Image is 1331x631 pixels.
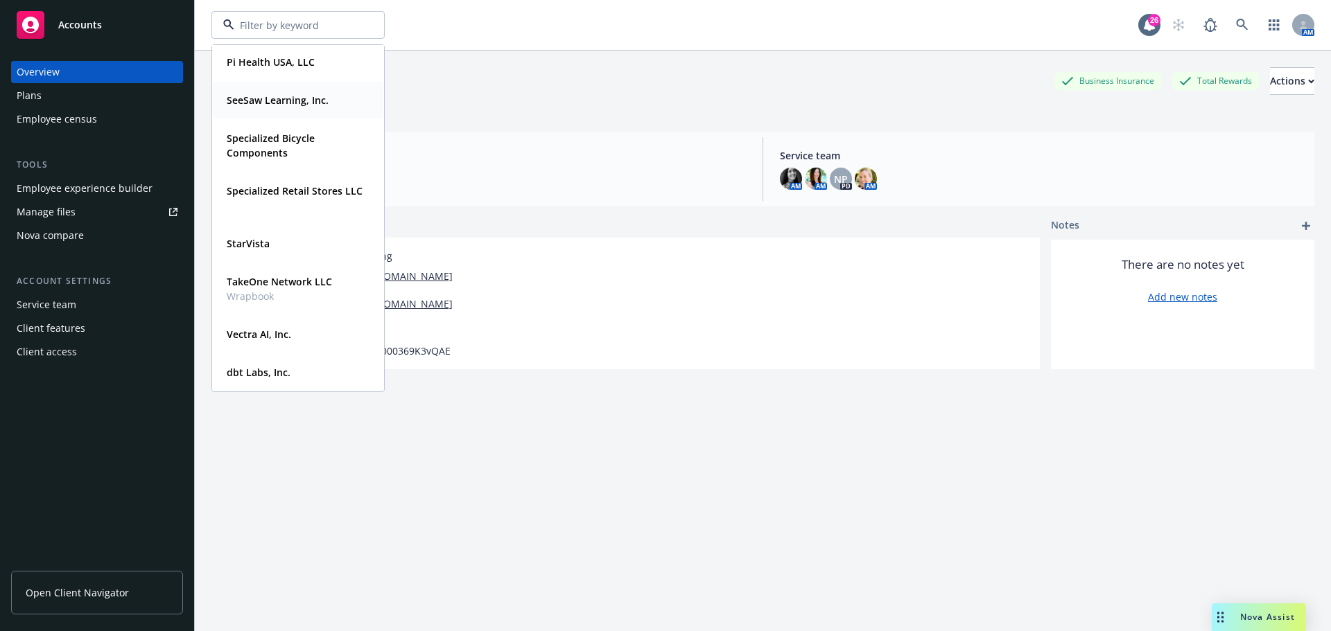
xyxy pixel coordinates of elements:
[234,18,356,33] input: Filter by keyword
[1212,603,1306,631] button: Nova Assist
[11,6,183,44] a: Accounts
[11,224,183,247] a: Nova compare
[1148,14,1160,26] div: 26
[11,317,183,339] a: Client features
[1260,11,1288,39] a: Switch app
[11,341,183,363] a: Client access
[227,328,291,341] strong: Vectra AI, Inc.
[1228,11,1256,39] a: Search
[17,61,60,83] div: Overview
[17,224,84,247] div: Nova compare
[780,148,1303,163] span: Service team
[227,275,332,288] strong: TakeOne Network LLC
[1298,217,1314,234] a: add
[348,344,451,358] span: 0018X0000369K3vQAE
[58,19,102,30] span: Accounts
[1270,68,1314,94] div: Actions
[17,108,97,130] div: Employee census
[1165,11,1192,39] a: Start snowing
[780,168,802,190] img: photo
[11,294,183,316] a: Service team
[17,85,42,107] div: Plans
[11,108,183,130] a: Employee census
[348,269,453,283] a: [URL][DOMAIN_NAME]
[227,366,290,379] strong: dbt Labs, Inc.
[11,177,183,199] a: Employee experience builder
[227,184,363,197] strong: Specialized Retail Stores LLC
[1240,611,1295,623] span: Nova Assist
[26,585,129,600] span: Open Client Navigator
[223,148,746,163] span: Account type
[17,201,76,223] div: Manage files
[1270,67,1314,95] button: Actions
[1122,256,1244,273] span: There are no notes yet
[227,55,315,69] strong: Pi Health USA, LLC
[1148,290,1217,304] a: Add new notes
[1172,72,1259,89] div: Total Rewards
[855,168,877,190] img: photo
[11,61,183,83] a: Overview
[223,175,746,190] span: EB
[11,274,183,288] div: Account settings
[227,132,315,159] strong: Specialized Bicycle Components
[1197,11,1224,39] a: Report a Bug
[11,158,183,172] div: Tools
[1212,603,1229,631] div: Drag to move
[17,341,77,363] div: Client access
[17,317,85,339] div: Client features
[17,177,153,199] div: Employee experience builder
[11,201,183,223] a: Manage files
[805,168,827,190] img: photo
[11,85,183,107] a: Plans
[227,237,270,250] strong: StarVista
[17,294,76,316] div: Service team
[227,289,332,303] span: Wrapbook
[1054,72,1161,89] div: Business Insurance
[227,94,329,107] strong: SeeSaw Learning, Inc.
[348,296,453,311] a: [URL][DOMAIN_NAME]
[1051,217,1079,234] span: Notes
[834,172,848,186] span: NP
